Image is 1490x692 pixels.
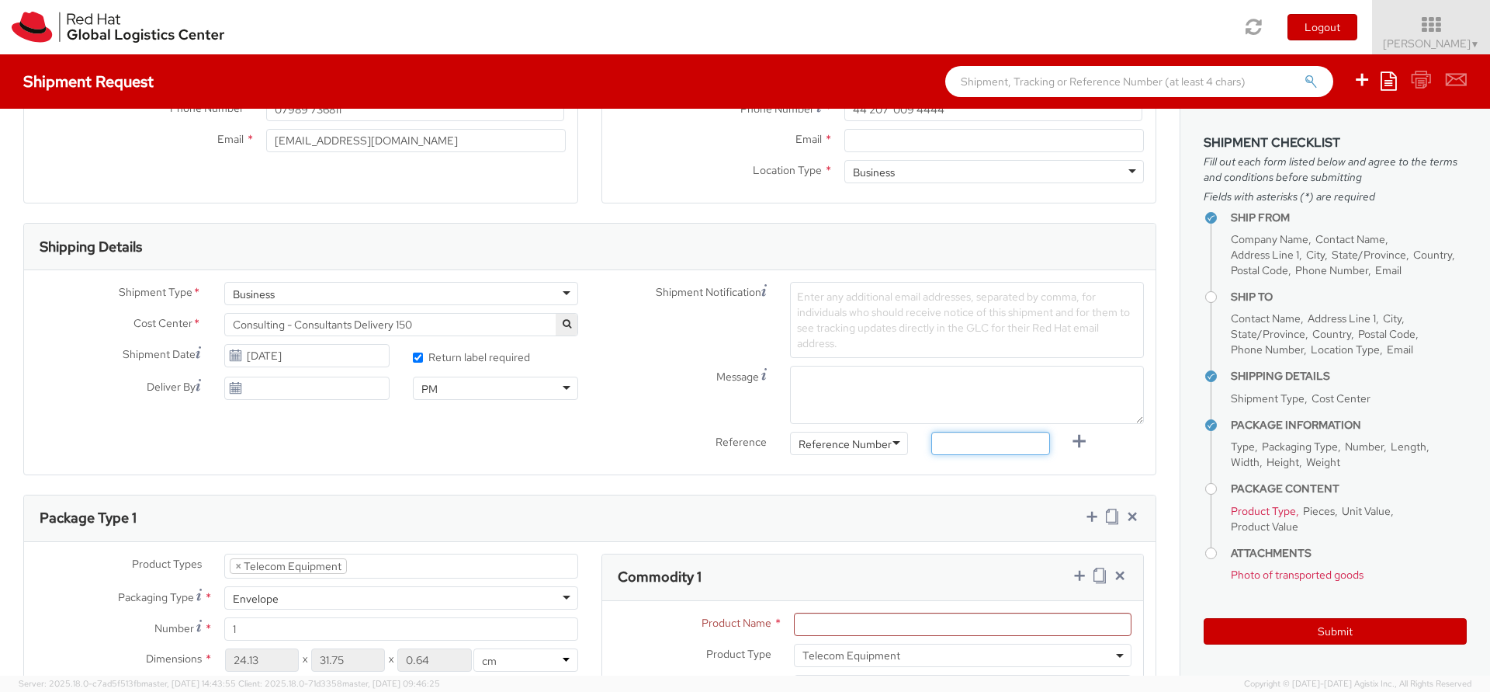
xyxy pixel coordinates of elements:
span: Telecom Equipment [802,649,1123,662]
span: Pieces [1303,504,1335,518]
input: Width [311,649,385,672]
span: Location Type [1311,343,1380,356]
span: Shipment Type [119,284,192,302]
span: Length [1391,440,1426,454]
span: master, [DATE] 09:46:25 [342,678,440,689]
span: Fill out each form listed below and agree to the terms and conditions before submitting [1204,154,1467,185]
span: Country [1413,248,1452,262]
img: rh-logistics-00dfa346123c4ec078e1.svg [12,12,224,43]
span: Copyright © [DATE]-[DATE] Agistix Inc., All Rights Reserved [1244,678,1471,690]
span: Product Name [702,616,771,630]
span: master, [DATE] 14:43:55 [141,678,236,689]
span: ▼ [1471,38,1480,50]
h4: Shipment Request [23,73,154,90]
span: Enter any additional email addresses, separated by comma, for individuals who should receive noti... [797,290,1130,350]
span: Width [1231,455,1260,469]
span: Contact Name [1231,311,1301,325]
span: × [235,559,241,573]
span: Weight [1306,455,1340,469]
span: Location Type [753,163,822,177]
h4: Ship From [1231,212,1467,224]
span: X [385,649,397,672]
span: Address Line 1 [1308,311,1376,325]
div: Business [853,165,895,180]
span: Phone Number [1295,263,1368,277]
span: Postal Code [1358,327,1415,341]
span: Phone Number [1231,343,1304,356]
span: City [1383,311,1402,325]
span: Email [1375,263,1402,277]
h4: Attachments [1231,548,1467,559]
button: Logout [1287,14,1357,40]
span: Product Value [1231,520,1298,534]
input: Height [397,649,471,672]
span: State/Province [1231,327,1305,341]
div: Business [233,287,275,302]
span: Email [795,132,822,146]
h4: Package Content [1231,483,1467,495]
span: Phone Number [740,102,814,116]
h3: Shipping Details [40,239,142,255]
h3: Shipment Checklist [1204,136,1467,150]
span: Cost Center [133,315,192,333]
span: Height [1266,455,1299,469]
span: Company Name [1231,232,1308,246]
span: Packaging Type [118,590,194,604]
span: Product Types [132,557,202,571]
span: Shipment Date [123,346,196,363]
span: Type [1231,440,1255,454]
span: Photo of transported goods [1231,568,1364,582]
h4: Ship To [1231,291,1467,303]
div: PM [421,381,438,397]
span: State/Province [1332,248,1406,262]
span: Telecom Equipment [794,644,1131,667]
span: Number [154,621,194,635]
span: Address Line 1 [1231,248,1299,262]
span: Dimensions [146,652,202,666]
span: Number [1345,440,1384,454]
span: Postal Code [1231,263,1288,277]
span: Reference [716,435,767,449]
span: Contact Name [1315,232,1385,246]
input: Length [225,649,299,672]
span: Email [1387,343,1413,356]
span: Message [716,370,759,384]
span: Product Type [1231,504,1296,518]
span: Consulting - Consultants Delivery 150 [224,313,578,336]
div: Envelope [233,591,279,607]
span: Product Type [706,647,771,661]
h4: Package Information [1231,419,1467,431]
div: Reference Number [799,436,892,452]
h3: Commodity 1 [618,569,702,585]
span: Client: 2025.18.0-71d3358 [238,678,440,689]
span: City [1306,248,1325,262]
span: Cost Center [1312,391,1370,405]
span: Unit Value [1342,504,1391,518]
h4: Shipping Details [1231,370,1467,382]
span: X [299,649,311,672]
span: Shipment Notification [656,284,761,301]
h3: Package Type 1 [40,510,137,526]
span: Consulting - Consultants Delivery 150 [233,318,570,332]
span: Server: 2025.18.0-c7ad5f513fb [19,678,236,689]
span: Email [217,132,244,146]
span: [PERSON_NAME] [1383,37,1480,50]
li: Telecom Equipment [230,558,347,574]
span: Deliver By [147,379,196,395]
span: Country [1312,327,1351,341]
span: Shipment Type [1231,391,1305,405]
span: Packaging Type [1262,440,1338,454]
input: Return label required [413,353,423,363]
input: Shipment, Tracking or Reference Number (at least 4 chars) [945,66,1333,97]
button: Submit [1204,618,1467,645]
label: Return label required [413,347,532,365]
span: Fields with asterisks (*) are required [1204,189,1467,204]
